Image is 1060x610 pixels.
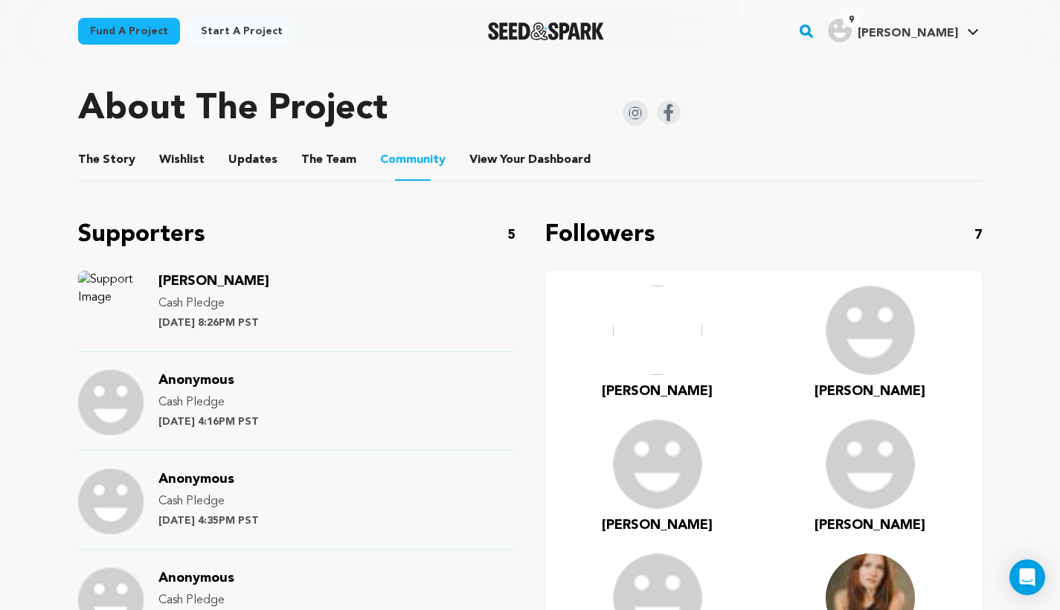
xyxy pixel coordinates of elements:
p: Followers [545,217,655,253]
span: Community [380,151,446,169]
span: [PERSON_NAME] [158,274,269,288]
span: Anonymous [158,571,234,585]
span: Updates [228,151,277,169]
img: Seed&Spark Facebook Icon [657,100,681,124]
span: 9 [843,13,860,28]
a: Laura C.'s Profile [825,16,982,42]
img: Support Image [78,370,144,435]
span: Wishlist [159,151,205,169]
img: user.png [828,19,852,42]
p: Cash Pledge [158,591,259,609]
span: [PERSON_NAME] [815,518,925,532]
img: user.png [826,420,915,509]
span: Anonymous [158,472,234,486]
span: Laura C.'s Profile [825,16,982,47]
a: [PERSON_NAME] [158,276,269,288]
p: [DATE] 4:35PM PST [158,513,259,528]
a: Anonymous [158,573,234,585]
img: user.png [613,420,702,509]
h1: About The Project [78,91,388,127]
p: Cash Pledge [158,492,259,510]
span: Dashboard [528,151,591,169]
span: [PERSON_NAME] [815,385,925,398]
p: Cash Pledge [158,394,259,411]
p: Supporters [78,217,205,253]
a: ViewYourDashboard [469,151,594,169]
a: [PERSON_NAME] [815,515,925,536]
img: Seed&Spark Logo Dark Mode [488,22,605,40]
span: [PERSON_NAME] [602,518,713,532]
a: Start a project [189,18,295,45]
img: Support Image [78,271,144,336]
img: ACg8ocL0231MJFNMRRuejmYAUEJQQjpyc6LVglwFwQvQ-7hzz_dh=s96-c [613,286,702,375]
span: Story [78,151,135,169]
a: Anonymous [158,375,234,387]
img: user.png [826,286,915,375]
p: [DATE] 4:16PM PST [158,414,259,429]
span: Anonymous [158,373,234,387]
div: Open Intercom Messenger [1009,559,1045,595]
a: Seed&Spark Homepage [488,22,605,40]
img: Support Image [78,469,144,534]
p: Cash Pledge [158,295,269,312]
p: 7 [974,225,983,245]
span: Your [469,151,594,169]
a: [PERSON_NAME] [815,381,925,402]
span: The [78,151,100,169]
p: [DATE] 8:26PM PST [158,315,269,330]
a: Fund a project [78,18,180,45]
span: [PERSON_NAME] [858,28,958,39]
a: [PERSON_NAME] [602,381,713,402]
a: [PERSON_NAME] [602,515,713,536]
span: [PERSON_NAME] [602,385,713,398]
div: Laura C.'s Profile [828,19,958,42]
a: Anonymous [158,474,234,486]
span: The [301,151,323,169]
p: 5 [507,225,515,245]
span: Team [301,151,356,169]
img: Seed&Spark Instagram Icon [623,100,648,126]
